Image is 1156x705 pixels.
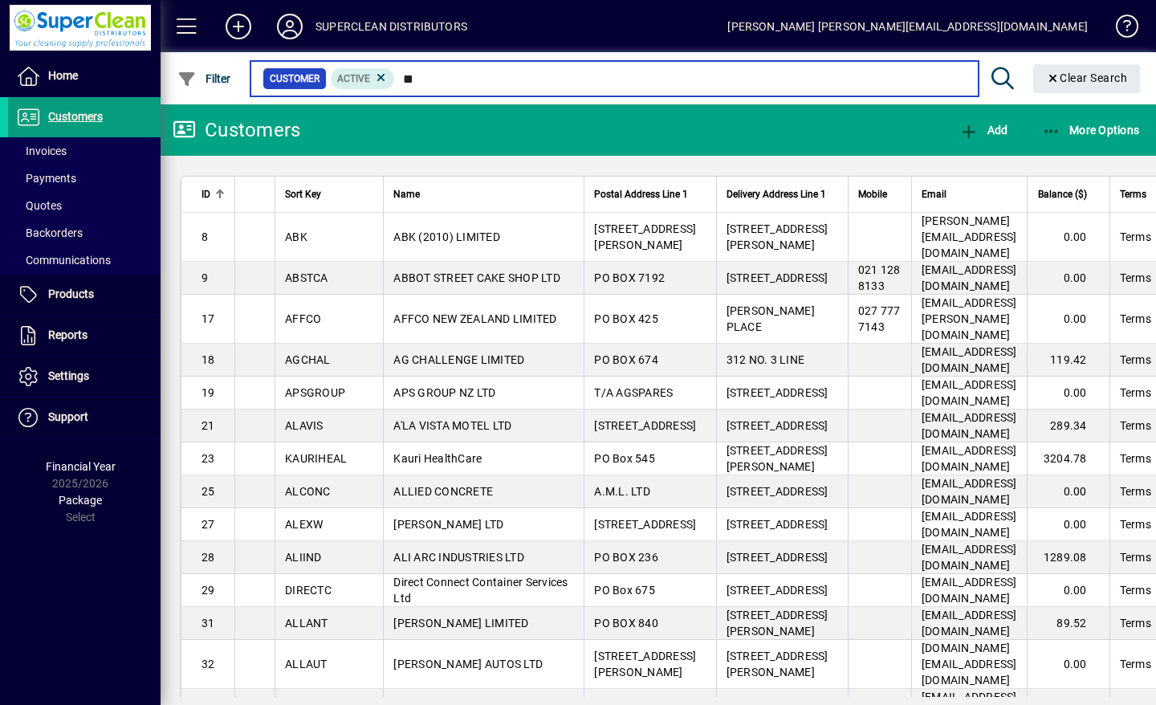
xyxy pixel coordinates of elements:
[1120,582,1151,598] span: Terms
[727,609,828,638] span: [STREET_ADDRESS][PERSON_NAME]
[201,312,215,325] span: 17
[393,185,574,203] div: Name
[285,185,321,203] span: Sort Key
[922,642,1017,687] span: [DOMAIN_NAME][EMAIL_ADDRESS][DOMAIN_NAME]
[16,145,67,157] span: Invoices
[1120,185,1146,203] span: Terms
[337,73,370,84] span: Active
[48,369,89,382] span: Settings
[922,345,1017,374] span: [EMAIL_ADDRESS][DOMAIN_NAME]
[1027,377,1109,410] td: 0.00
[1120,270,1151,286] span: Terms
[393,271,560,284] span: ABBOT STREET CAKE SHOP LTD
[727,485,828,498] span: [STREET_ADDRESS]
[285,452,347,465] span: KAURIHEAL
[393,658,543,670] span: [PERSON_NAME] AUTOS LTD
[1120,352,1151,368] span: Terms
[393,419,511,432] span: A'LA VISTA MOTEL LTD
[727,551,828,564] span: [STREET_ADDRESS]
[393,452,482,465] span: Kauri HealthCare
[727,584,828,597] span: [STREET_ADDRESS]
[594,386,673,399] span: T/A AGSPARES
[922,510,1017,539] span: [EMAIL_ADDRESS][DOMAIN_NAME]
[285,658,328,670] span: ALLAUT
[1027,574,1109,607] td: 0.00
[285,419,324,432] span: ALAVIS
[201,185,225,203] div: ID
[594,185,688,203] span: Postal Address Line 1
[8,165,161,192] a: Payments
[48,69,78,82] span: Home
[1120,311,1151,327] span: Terms
[201,551,215,564] span: 28
[201,353,215,366] span: 18
[1120,229,1151,245] span: Terms
[1027,262,1109,295] td: 0.00
[858,185,887,203] span: Mobile
[177,72,231,85] span: Filter
[1027,508,1109,541] td: 0.00
[173,64,235,93] button: Filter
[393,518,503,531] span: [PERSON_NAME] LTD
[858,304,901,333] span: 027 777 7143
[922,411,1017,440] span: [EMAIL_ADDRESS][DOMAIN_NAME]
[922,477,1017,506] span: [EMAIL_ADDRESS][DOMAIN_NAME]
[922,214,1017,259] span: [PERSON_NAME][EMAIL_ADDRESS][DOMAIN_NAME]
[201,185,210,203] span: ID
[315,14,467,39] div: SUPERCLEAN DISTRIBUTORS
[331,68,395,89] mat-chip: Activation Status: Active
[727,271,828,284] span: [STREET_ADDRESS]
[1027,541,1109,574] td: 1289.08
[16,254,111,267] span: Communications
[922,444,1017,473] span: [EMAIL_ADDRESS][DOMAIN_NAME]
[8,357,161,397] a: Settings
[393,230,500,243] span: ABK (2010) LIMITED
[16,226,83,239] span: Backorders
[727,518,828,531] span: [STREET_ADDRESS]
[594,518,696,531] span: [STREET_ADDRESS]
[594,485,650,498] span: A.M.L. LTD
[8,316,161,356] a: Reports
[393,185,420,203] span: Name
[727,185,826,203] span: Delivery Address Line 1
[201,419,215,432] span: 21
[201,617,215,630] span: 31
[201,485,215,498] span: 25
[264,12,315,41] button: Profile
[1120,516,1151,532] span: Terms
[393,353,524,366] span: AG CHALLENGE LIMITED
[727,419,828,432] span: [STREET_ADDRESS]
[285,518,323,531] span: ALEXW
[201,584,215,597] span: 29
[727,222,828,251] span: [STREET_ADDRESS][PERSON_NAME]
[727,386,828,399] span: [STREET_ADDRESS]
[1027,410,1109,442] td: 289.34
[1120,450,1151,467] span: Terms
[8,137,161,165] a: Invoices
[201,271,208,284] span: 9
[393,386,495,399] span: APS GROUP NZ LTD
[48,110,103,123] span: Customers
[270,71,320,87] span: Customer
[285,312,321,325] span: AFFCO
[285,485,331,498] span: ALCONC
[955,116,1011,145] button: Add
[393,576,568,605] span: Direct Connect Container Services Ltd
[285,271,328,284] span: ABSTCA
[8,56,161,96] a: Home
[727,14,1088,39] div: [PERSON_NAME] [PERSON_NAME][EMAIL_ADDRESS][DOMAIN_NAME]
[727,444,828,473] span: [STREET_ADDRESS][PERSON_NAME]
[594,312,658,325] span: PO BOX 425
[594,419,696,432] span: [STREET_ADDRESS]
[213,12,264,41] button: Add
[922,543,1017,572] span: [EMAIL_ADDRESS][DOMAIN_NAME]
[8,192,161,219] a: Quotes
[201,386,215,399] span: 19
[1046,71,1128,84] span: Clear Search
[594,222,696,251] span: [STREET_ADDRESS][PERSON_NAME]
[1027,640,1109,689] td: 0.00
[594,452,655,465] span: PO Box 545
[8,397,161,438] a: Support
[59,494,102,507] span: Package
[727,650,828,679] span: [STREET_ADDRESS][PERSON_NAME]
